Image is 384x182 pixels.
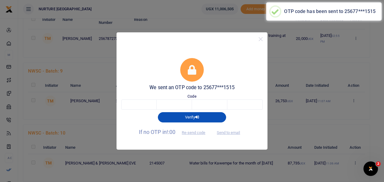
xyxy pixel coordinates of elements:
label: Code [187,93,196,99]
span: 2 [376,161,381,166]
button: Close [256,35,265,44]
button: Verify [158,112,226,122]
h5: We sent an OTP code to 25677***1515 [121,85,263,91]
span: !:00 [167,129,175,135]
span: If no OTP in [139,129,211,135]
iframe: Intercom live chat [363,161,378,176]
